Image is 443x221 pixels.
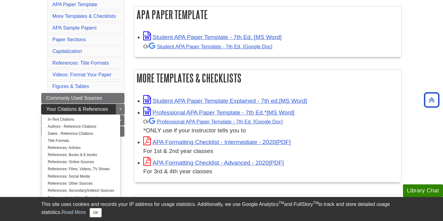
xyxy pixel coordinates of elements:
a: References: Title Formats [52,60,109,66]
a: APA Paper Template [52,2,97,7]
a: Capitalization [52,49,82,54]
button: Close [90,208,102,217]
a: References: Social Media [42,173,120,180]
h2: APA Paper Template [134,6,401,23]
h2: APA Sample Papers [134,195,401,211]
a: Paper Sections [52,37,86,42]
a: References: Online Sources [42,159,120,166]
small: Or [143,119,282,124]
a: Commonly Used Sources [41,93,124,103]
a: References: Films, Videos, TV Shows [42,166,120,173]
a: In-Text Citations [42,116,120,123]
a: Back to Top [422,96,441,104]
a: Videos: Format Your Paper [52,72,112,77]
a: APA Sample Papers [52,25,97,30]
a: References: Secondary/Indirect Sources [42,187,120,194]
button: Library Chat [403,184,443,197]
a: Student APA Paper Template - 7th Ed. [Google Doc] [149,44,272,49]
a: Reference List - Video Tutorials [42,194,120,201]
a: Title Formats [42,137,120,144]
sup: TM [278,201,284,205]
a: Link opens in new window [143,34,282,40]
a: Link opens in new window [143,109,295,116]
div: This site uses cookies and records your IP address for usage statistics. Additionally, we use Goo... [41,201,402,217]
sup: TM [313,201,318,205]
a: References: Books & E-books [42,151,120,159]
a: Link opens in new window [143,139,291,145]
a: References: Articles [42,144,120,151]
a: References: Other Sources [42,180,120,187]
a: More Templates & Checklists [52,14,116,19]
span: Commonly Used Sources [46,95,102,101]
a: Link opens in new window [143,98,307,104]
h2: More Templates & Checklists [134,70,401,86]
a: Figures & Tables [52,84,89,89]
div: *ONLY use if your instructor tells you to [143,117,398,135]
div: For 1st & 2nd year classes [143,147,398,156]
span: Your Citations & References [46,106,108,112]
a: Link opens in new window [143,159,284,166]
a: Professional APA Paper Template - 7th Ed. [149,119,282,124]
div: For 3rd & 4th year classes [143,167,398,176]
a: Read More [62,210,86,215]
small: Or [143,44,272,49]
a: Dates - Reference Citations [42,130,120,137]
a: Authors - Reference Citations [42,123,120,130]
a: Your Citations & References [41,104,124,115]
